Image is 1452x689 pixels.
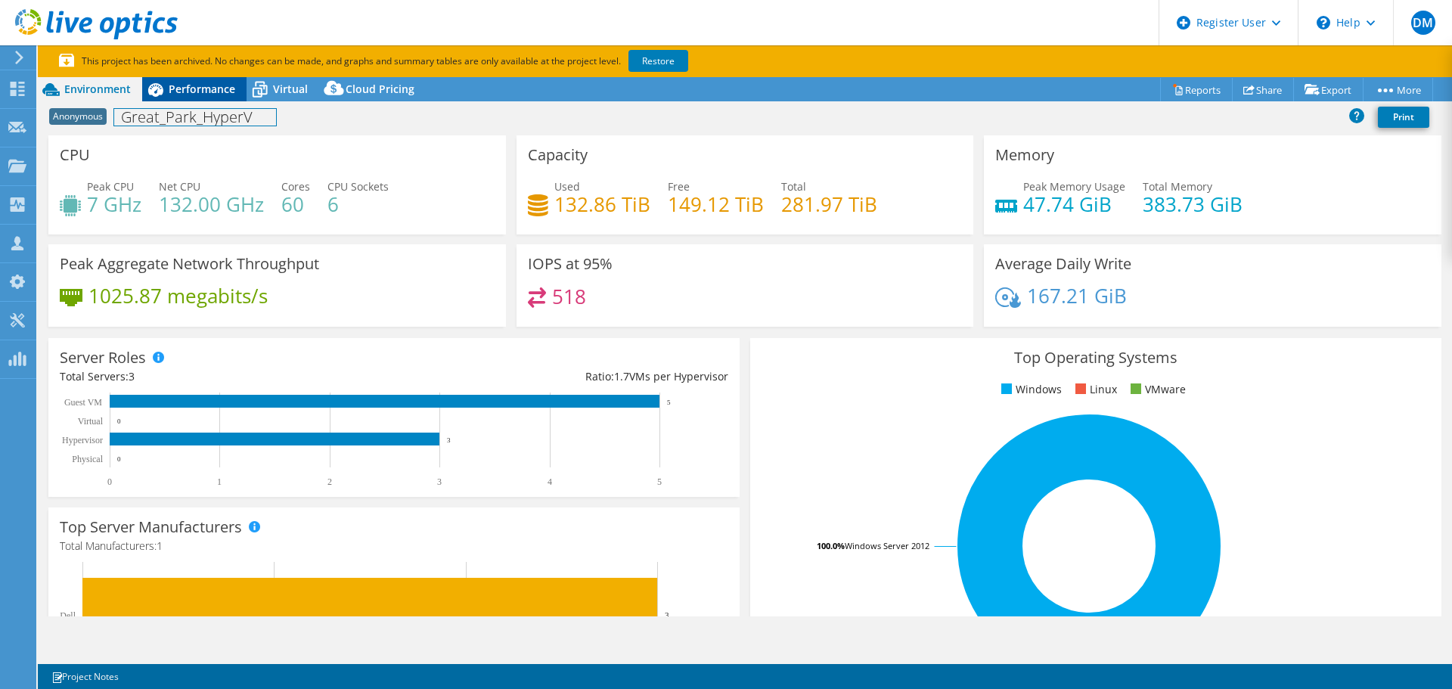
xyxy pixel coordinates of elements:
[78,416,104,427] text: Virtual
[41,667,129,686] a: Project Notes
[1027,287,1127,304] h4: 167.21 GiB
[665,610,669,619] text: 3
[781,179,806,194] span: Total
[1317,16,1330,29] svg: \n
[1232,78,1294,101] a: Share
[169,82,235,96] span: Performance
[845,540,929,551] tspan: Windows Server 2012
[217,476,222,487] text: 1
[667,399,671,406] text: 5
[528,256,613,272] h3: IOPS at 95%
[327,179,389,194] span: CPU Sockets
[1072,381,1117,398] li: Linux
[447,436,451,444] text: 3
[997,381,1062,398] li: Windows
[1363,78,1433,101] a: More
[1127,381,1186,398] li: VMware
[60,610,76,621] text: Dell
[327,196,389,213] h4: 6
[129,369,135,383] span: 3
[394,368,728,385] div: Ratio: VMs per Hypervisor
[273,82,308,96] span: Virtual
[49,108,107,125] span: Anonymous
[60,349,146,366] h3: Server Roles
[72,454,103,464] text: Physical
[628,50,688,72] a: Restore
[554,179,580,194] span: Used
[1411,11,1435,35] span: DM
[668,196,764,213] h4: 149.12 TiB
[59,53,800,70] p: This project has been archived. No changes can be made, and graphs and summary tables are only av...
[1293,78,1364,101] a: Export
[87,196,141,213] h4: 7 GHz
[817,540,845,551] tspan: 100.0%
[668,179,690,194] span: Free
[781,196,877,213] h4: 281.97 TiB
[762,349,1430,366] h3: Top Operating Systems
[62,435,103,445] text: Hypervisor
[107,476,112,487] text: 0
[64,397,102,408] text: Guest VM
[157,538,163,553] span: 1
[554,196,650,213] h4: 132.86 TiB
[528,147,588,163] h3: Capacity
[87,179,134,194] span: Peak CPU
[614,369,629,383] span: 1.7
[114,109,276,126] h1: Great_Park_HyperV
[159,196,264,213] h4: 132.00 GHz
[1023,179,1125,194] span: Peak Memory Usage
[437,476,442,487] text: 3
[1143,196,1243,213] h4: 383.73 GiB
[281,196,310,213] h4: 60
[281,179,310,194] span: Cores
[995,256,1131,272] h3: Average Daily Write
[346,82,414,96] span: Cloud Pricing
[60,147,90,163] h3: CPU
[117,417,121,425] text: 0
[64,82,131,96] span: Environment
[995,147,1054,163] h3: Memory
[60,538,728,554] h4: Total Manufacturers:
[88,287,268,304] h4: 1025.87 megabits/s
[60,256,319,272] h3: Peak Aggregate Network Throughput
[60,519,242,535] h3: Top Server Manufacturers
[117,455,121,463] text: 0
[60,368,394,385] div: Total Servers:
[327,476,332,487] text: 2
[1023,196,1125,213] h4: 47.74 GiB
[552,288,586,305] h4: 518
[548,476,552,487] text: 4
[657,476,662,487] text: 5
[1143,179,1212,194] span: Total Memory
[159,179,200,194] span: Net CPU
[1160,78,1233,101] a: Reports
[1378,107,1429,128] a: Print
